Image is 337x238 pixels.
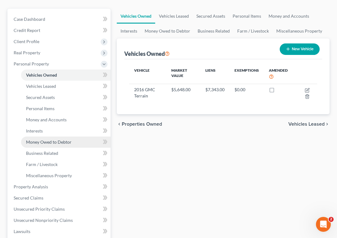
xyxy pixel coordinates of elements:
span: Property Analysis [14,184,48,189]
i: chevron_left [117,122,122,127]
a: Money Owed to Debtor [141,24,194,38]
span: Personal Items [26,106,55,111]
a: Vehicles Owned [117,9,155,24]
th: Exemptions [230,64,264,84]
a: Secured Claims [9,192,111,204]
span: Credit Report [14,28,40,33]
span: Personal Property [14,61,49,66]
button: New Vehicle [280,43,320,55]
iframe: Intercom live chat [316,217,331,232]
span: Unsecured Priority Claims [14,206,65,212]
a: Money Owed to Debtor [21,137,111,148]
span: Miscellaneous Property [26,173,72,178]
span: 2 [329,217,334,222]
th: Market Value [166,64,201,84]
span: Properties Owned [122,122,162,127]
span: Business Related [26,150,58,156]
span: Case Dashboard [14,16,45,22]
a: Case Dashboard [9,14,111,25]
span: Money Owed to Debtor [26,139,72,145]
th: Amended [264,64,295,84]
button: Vehicles Leased chevron_right [288,122,330,127]
a: Personal Items [229,9,265,24]
span: Vehicles Leased [26,83,56,89]
a: Vehicles Owned [21,70,111,81]
span: Interests [26,128,43,133]
a: Lawsuits [9,226,111,237]
a: Credit Report [9,25,111,36]
a: Farm / Livestock [21,159,111,170]
a: Personal Items [21,103,111,114]
td: 2016 GMC Terrain [129,84,166,102]
a: Vehicles Leased [155,9,193,24]
span: Client Profile [14,39,39,44]
th: Vehicle [129,64,166,84]
a: Property Analysis [9,181,111,192]
span: Secured Assets [26,95,55,100]
a: Interests [117,24,141,38]
span: Unsecured Nonpriority Claims [14,218,73,223]
a: Secured Assets [21,92,111,103]
a: Unsecured Priority Claims [9,204,111,215]
span: Secured Claims [14,195,43,200]
i: chevron_right [325,122,330,127]
a: Secured Assets [193,9,229,24]
a: Business Related [194,24,234,38]
div: Vehicles Owned [124,50,170,57]
a: Farm / Livestock [234,24,273,38]
span: Farm / Livestock [26,162,58,167]
span: Vehicles Owned [26,72,57,78]
a: Unsecured Nonpriority Claims [9,215,111,226]
span: Real Property [14,50,40,55]
a: Money and Accounts [21,114,111,125]
a: Business Related [21,148,111,159]
span: Lawsuits [14,229,30,234]
a: Interests [21,125,111,137]
a: Vehicles Leased [21,81,111,92]
td: $0.00 [230,84,264,102]
span: Vehicles Leased [288,122,325,127]
button: chevron_left Properties Owned [117,122,162,127]
a: Money and Accounts [265,9,313,24]
td: $5,648.00 [166,84,201,102]
span: Money and Accounts [26,117,67,122]
a: Miscellaneous Property [21,170,111,181]
a: Miscellaneous Property [273,24,326,38]
th: Liens [200,64,230,84]
td: $7,343.00 [200,84,230,102]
